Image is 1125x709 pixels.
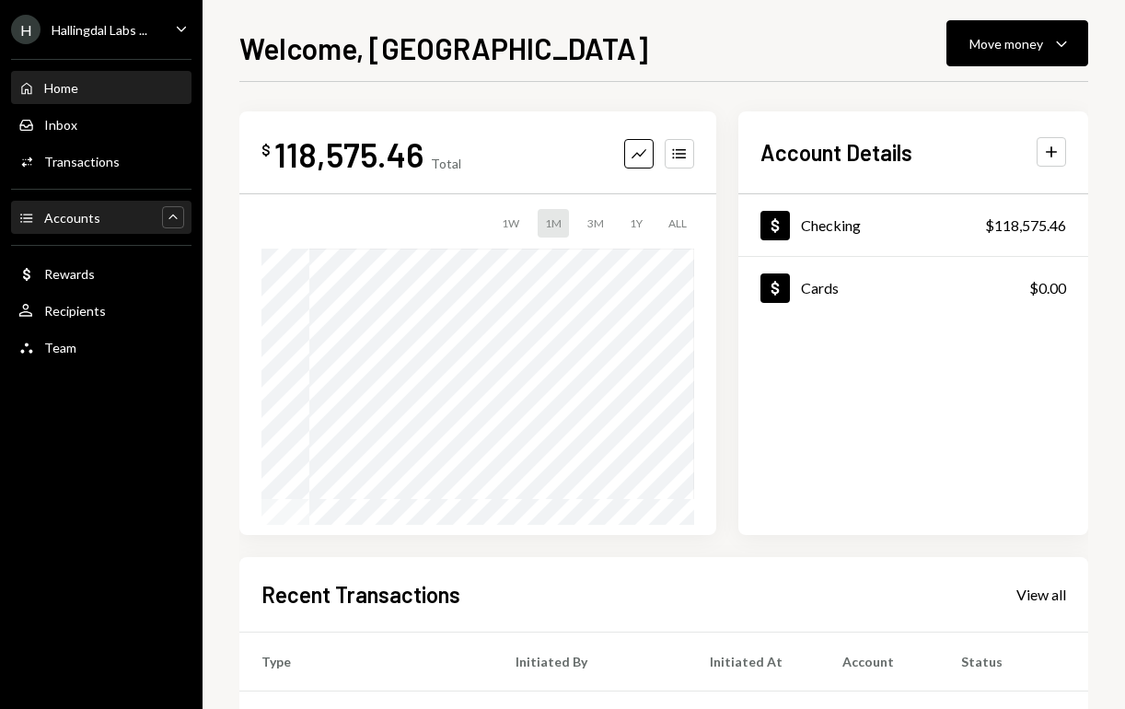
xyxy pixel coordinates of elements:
[946,20,1088,66] button: Move money
[1029,277,1066,299] div: $0.00
[261,141,271,159] div: $
[239,632,493,691] th: Type
[44,340,76,355] div: Team
[801,279,839,296] div: Cards
[939,632,1088,691] th: Status
[44,303,106,319] div: Recipients
[738,257,1088,319] a: Cards$0.00
[11,71,191,104] a: Home
[985,215,1066,237] div: $118,575.46
[274,134,423,175] div: 118,575.46
[494,209,527,238] div: 1W
[1016,586,1066,604] div: View all
[11,331,191,364] a: Team
[11,294,191,327] a: Recipients
[11,108,191,141] a: Inbox
[969,34,1043,53] div: Move money
[261,579,460,610] h2: Recent Transactions
[688,632,820,691] th: Initiated At
[820,632,938,691] th: Account
[661,209,694,238] div: ALL
[801,216,861,234] div: Checking
[11,257,191,290] a: Rewards
[52,22,147,38] div: Hallingdal Labs ...
[44,210,100,226] div: Accounts
[11,145,191,178] a: Transactions
[44,154,120,169] div: Transactions
[11,201,191,234] a: Accounts
[44,266,95,282] div: Rewards
[493,632,688,691] th: Initiated By
[1016,584,1066,604] a: View all
[239,29,648,66] h1: Welcome, [GEOGRAPHIC_DATA]
[44,80,78,96] div: Home
[11,15,41,44] div: H
[538,209,569,238] div: 1M
[580,209,611,238] div: 3M
[622,209,650,238] div: 1Y
[738,194,1088,256] a: Checking$118,575.46
[760,137,912,168] h2: Account Details
[431,156,461,171] div: Total
[44,117,77,133] div: Inbox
